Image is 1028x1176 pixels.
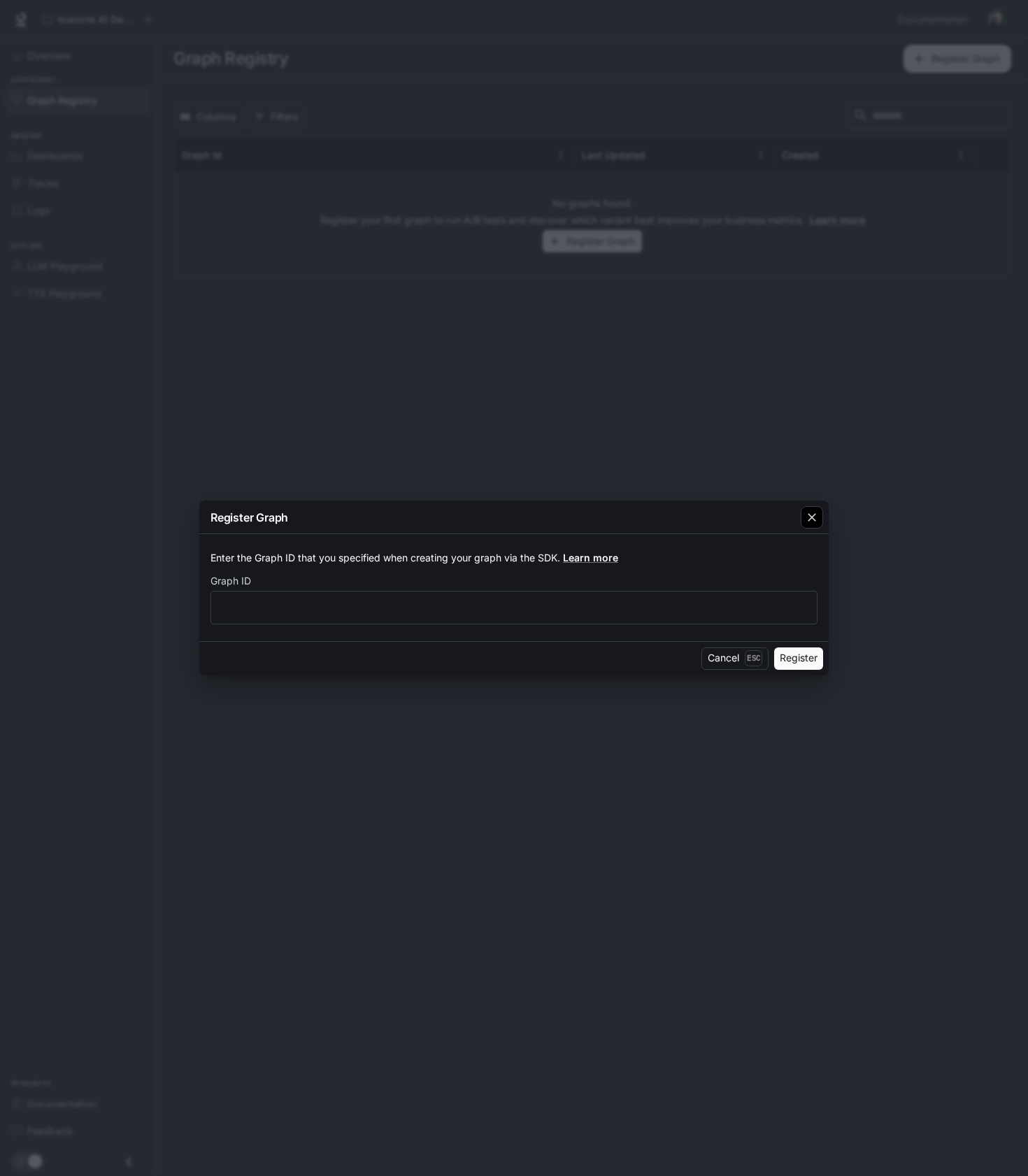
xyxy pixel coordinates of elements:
p: Esc [745,650,762,666]
p: Register Graph [210,509,288,526]
button: CancelEsc [701,647,769,670]
p: Enter the Graph ID that you specified when creating your graph via the SDK. [210,551,818,565]
button: Register [774,647,823,670]
a: Learn more [563,552,618,564]
p: Graph ID [210,576,251,586]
